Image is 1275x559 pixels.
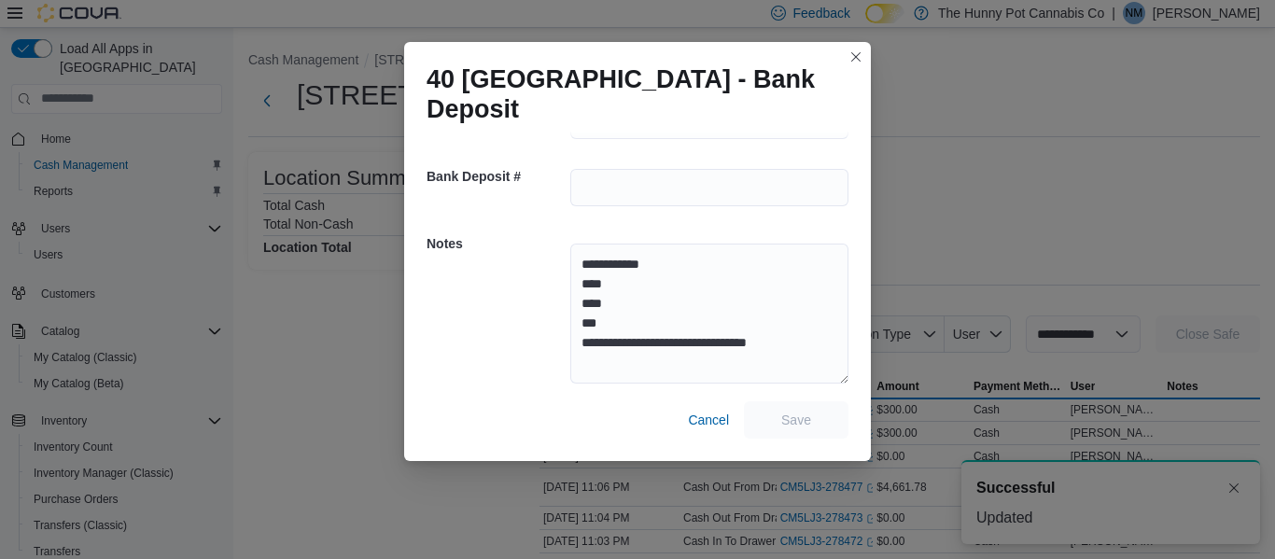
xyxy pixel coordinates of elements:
[845,46,867,68] button: Closes this modal window
[744,401,848,439] button: Save
[680,401,736,439] button: Cancel
[688,411,729,429] span: Cancel
[427,64,834,124] h1: 40 [GEOGRAPHIC_DATA] - Bank Deposit
[781,411,811,429] span: Save
[427,158,567,195] h5: Bank Deposit #
[427,225,567,262] h5: Notes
